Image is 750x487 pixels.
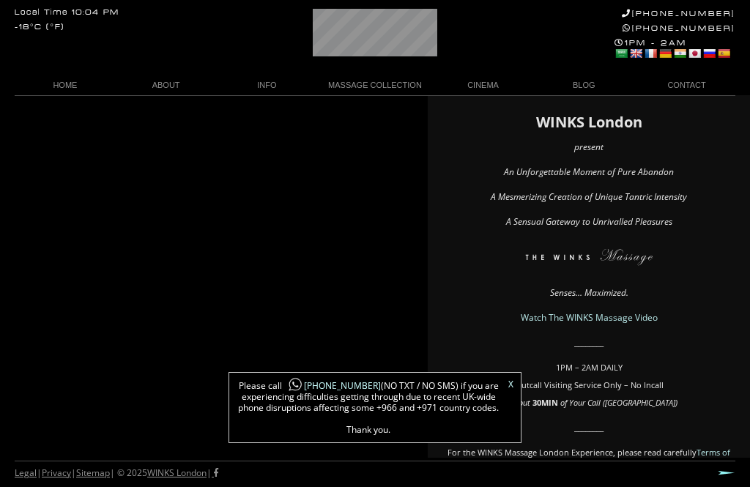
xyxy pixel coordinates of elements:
em: A Sensual Gateway to Unrivalled Pleasures [506,215,672,228]
a: Japanese [688,48,701,59]
div: 1PM - 2AM [615,38,735,62]
a: German [658,48,672,59]
img: whatsapp-icon1.png [288,377,302,393]
strong: MIN [541,397,558,408]
a: Arabic [615,48,628,59]
a: FAQ [655,457,671,468]
span: 1PM – 2AM DAILY [556,362,623,373]
div: Local Time 10:04 PM [15,9,119,17]
p: ________ [442,423,735,433]
a: [PHONE_NUMBER] [282,379,381,392]
a: [PHONE_NUMBER] [622,9,735,18]
a: CINEMA [433,75,534,95]
em: An Unforgettable Moment of Pure Abandon [504,166,674,178]
a: Hindi [673,48,686,59]
a: Code of Conduct for Clients [534,457,640,468]
a: Legal [15,466,37,479]
a: French [644,48,657,59]
a: INFO [217,75,318,95]
div: | | | © 2025 | [15,461,218,485]
span: For the WINKS Massage London Experience, please read carefully , and . [448,447,730,468]
a: Sitemap [76,466,110,479]
a: [PHONE_NUMBER] [623,23,735,33]
em: Senses… Maximized. [550,286,628,299]
a: Privacy [42,466,71,479]
div: -18°C (°F) [15,23,64,31]
img: The WINKS London Massage [481,249,697,271]
a: Russian [702,48,716,59]
a: Watch The WINKS Massage Video [521,311,658,324]
a: MASSAGE COLLECTION [317,75,432,95]
a: WINKS London [147,466,207,479]
a: ABOUT [116,75,217,95]
em: A Mesmerizing Creation of Unique Tantric Intensity [491,190,687,203]
span: Outcall Visiting Service Only – No Incall [515,379,664,390]
a: CONTACT [634,75,735,95]
a: Next [718,470,735,475]
span: Please call (NO TXT / NO SMS) if you are experiencing difficulties getting through due to recent ... [237,380,500,435]
span: 30 [532,397,541,408]
a: Spanish [717,48,730,59]
em: present [574,141,604,153]
a: BLOG [533,75,634,95]
em: of Your Call ([GEOGRAPHIC_DATA]) [560,397,677,408]
a: X [508,380,513,389]
a: HOME [15,75,116,95]
h1: WINKS London [442,117,735,127]
p: ________ [442,338,735,348]
a: English [629,48,642,59]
